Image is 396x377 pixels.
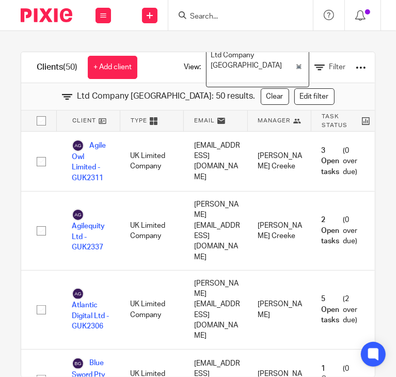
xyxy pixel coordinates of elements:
span: (50) [63,63,77,71]
div: UK Limited Company [120,271,183,349]
div: [PERSON_NAME] Creeke [247,132,311,191]
span: 5 Open tasks [322,294,341,325]
a: Agile Owl Limited - GUK2311 [72,139,109,183]
div: [PERSON_NAME][EMAIL_ADDRESS][DOMAIN_NAME] [184,192,247,270]
div: [PERSON_NAME] [247,271,311,349]
h1: Clients [37,62,77,73]
a: Edit filter [294,88,335,105]
div: [PERSON_NAME] Creeke [247,192,311,270]
span: Type [131,116,147,125]
span: Ltd Company [GEOGRAPHIC_DATA] [209,50,293,71]
button: Clear Selected [296,64,302,72]
span: Manager [258,116,291,125]
input: Search [189,12,282,22]
img: svg%3E [72,209,84,221]
div: UK Limited Company [120,132,183,191]
div: Search for option [206,48,309,87]
img: svg%3E [72,357,84,370]
img: svg%3E [72,139,84,152]
span: Client [72,116,96,125]
input: Search for option [208,73,294,84]
img: Pixie [21,8,72,22]
span: Ltd Company [GEOGRAPHIC_DATA]: 50 results. [77,90,256,102]
a: Agilequity Ltd - GUK2337 [72,209,109,253]
div: View: [168,52,366,83]
div: UK Limited Company [120,192,183,270]
span: Task Status [322,112,359,130]
img: svg%3E [72,288,84,300]
span: 2 Open tasks [322,215,341,246]
span: (0 overdue) [322,215,359,246]
div: [PERSON_NAME][EMAIL_ADDRESS][DOMAIN_NAME] [184,271,247,349]
a: Atlantic Digital Ltd - GUK2306 [72,288,109,332]
span: Email [194,116,215,125]
span: (2 overdue) [322,294,359,325]
a: Clear [261,88,289,105]
span: Filter [329,64,345,71]
div: [EMAIL_ADDRESS][DOMAIN_NAME] [184,132,247,191]
input: Select all [31,111,51,131]
span: (0 overdue) [322,146,359,177]
a: + Add client [88,56,137,79]
span: 3 Open tasks [322,146,341,177]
